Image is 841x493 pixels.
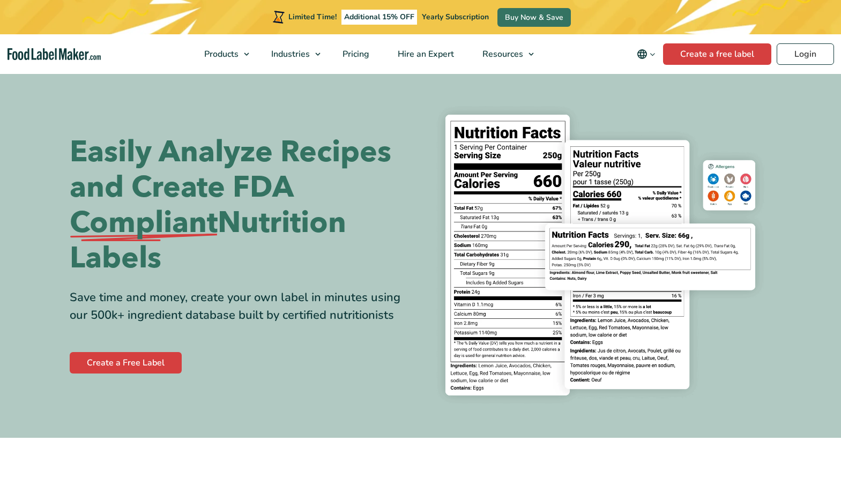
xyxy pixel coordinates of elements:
a: Create a free label [663,43,771,65]
span: Compliant [70,205,218,241]
a: Login [777,43,834,65]
h1: Easily Analyze Recipes and Create FDA Nutrition Labels [70,135,413,276]
span: Pricing [339,48,370,60]
a: Create a Free Label [70,352,182,374]
a: Industries [257,34,326,74]
span: Additional 15% OFF [341,10,417,25]
span: Industries [268,48,311,60]
a: Pricing [329,34,381,74]
button: Change language [629,43,663,65]
span: Limited Time! [288,12,337,22]
a: Buy Now & Save [497,8,571,27]
a: Food Label Maker homepage [8,48,101,61]
div: Save time and money, create your own label in minutes using our 500k+ ingredient database built b... [70,289,413,324]
a: Products [190,34,255,74]
span: Yearly Subscription [422,12,489,22]
span: Resources [479,48,524,60]
a: Resources [468,34,539,74]
a: Hire an Expert [384,34,466,74]
span: Hire an Expert [395,48,455,60]
span: Products [201,48,240,60]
